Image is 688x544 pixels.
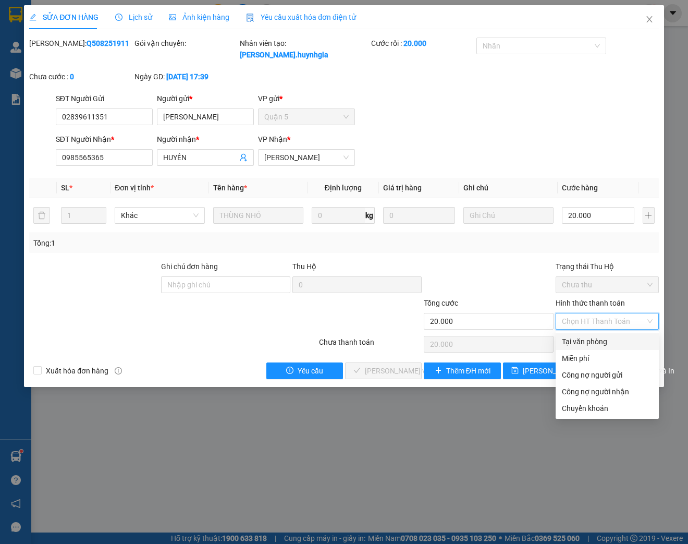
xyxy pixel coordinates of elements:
[556,261,659,272] div: Trạng thái Thu Hộ
[435,367,442,375] span: plus
[239,153,248,162] span: user-add
[635,5,664,34] button: Close
[562,386,653,397] div: Công nợ người nhận
[292,262,316,271] span: Thu Hộ
[286,367,293,375] span: exclamation-circle
[29,38,132,49] div: [PERSON_NAME]:
[56,134,153,145] div: SĐT Người Nhận
[645,15,654,23] span: close
[424,362,500,379] button: plusThêm ĐH mới
[29,71,132,82] div: Chưa cước :
[503,362,580,379] button: save[PERSON_NAME] thay đổi
[446,365,490,377] span: Thêm ĐH mới
[42,365,113,377] span: Xuất hóa đơn hàng
[157,134,254,145] div: Người nhận
[169,14,176,21] span: picture
[463,207,554,224] input: Ghi Chú
[157,93,254,104] div: Người gửi
[562,403,653,414] div: Chuyển khoản
[556,299,625,307] label: Hình thức thanh toán
[643,207,655,224] button: plus
[79,42,150,57] span: ĐC: [PERSON_NAME] Nối Dài, Thôn Đông Dinh Xã [GEOGRAPHIC_DATA]
[383,207,455,224] input: 0
[213,184,247,192] span: Tên hàng
[318,336,423,355] div: Chưa thanh toán
[29,13,99,21] span: SỬA ĐƠN HÀNG
[115,13,152,21] span: Lịch sử
[523,365,606,377] span: [PERSON_NAME] thay đổi
[4,4,30,30] img: logo
[33,207,50,224] button: delete
[258,135,287,143] span: VP Nhận
[169,13,229,21] span: Ảnh kiện hàng
[562,277,653,293] span: Chưa thu
[115,184,154,192] span: Đơn vị tính
[562,353,653,364] div: Miễn phí
[264,150,349,165] span: Diên Khánh
[345,362,422,379] button: check[PERSON_NAME] và Giao hàng
[161,276,290,293] input: Ghi chú đơn hàng
[61,13,124,22] strong: [PERSON_NAME]
[371,38,474,49] div: Cước rồi :
[240,38,369,61] div: Nhân viên tạo:
[4,59,75,69] span: ĐT:02839204577, 02839201727, 02839204577
[115,367,122,374] span: info-circle
[33,237,266,249] div: Tổng: 1
[556,383,659,400] div: Cước gửi hàng sẽ được ghi vào công nợ của người nhận
[246,13,356,21] span: Yêu cầu xuất hóa đơn điện tử
[424,299,458,307] span: Tổng cước
[266,362,343,379] button: exclamation-circleYêu cầu
[562,184,598,192] span: Cước hàng
[459,178,558,198] th: Ghi chú
[29,14,36,21] span: edit
[364,207,375,224] span: kg
[161,262,218,271] label: Ghi chú đơn hàng
[556,367,659,383] div: Cước gửi hàng sẽ được ghi vào công nợ của người gửi
[264,109,349,125] span: Quận 5
[134,71,238,82] div: Ngày GD:
[562,336,653,347] div: Tại văn phòng
[403,39,426,47] b: 20.000
[121,208,199,223] span: Khác
[298,365,323,377] span: Yêu cầu
[325,184,362,192] span: Định lượng
[511,367,519,375] span: save
[213,207,303,224] input: VD: Bàn, Ghế
[383,184,422,192] span: Giá trị hàng
[134,38,238,49] div: Gói vận chuyển:
[79,34,143,39] span: VP Nhận: [PERSON_NAME]
[61,184,69,192] span: SL
[70,72,74,81] b: 0
[115,14,122,21] span: clock-circle
[79,59,141,69] span: ĐT: 0878 791 791, 0258 629 6789
[562,313,653,329] span: Chọn HT Thanh Toán
[56,93,153,104] div: SĐT Người Gửi
[246,14,254,22] img: icon
[22,72,134,80] span: ----------------------------------------------
[166,72,208,81] b: [DATE] 17:39
[87,39,129,47] b: Q508251911
[4,34,64,39] span: VP Gửi: [PERSON_NAME]
[562,369,653,381] div: Công nợ người gửi
[4,47,68,52] span: ĐC: 275H [PERSON_NAME]
[240,51,328,59] b: [PERSON_NAME].huynhgia
[258,93,355,104] div: VP gửi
